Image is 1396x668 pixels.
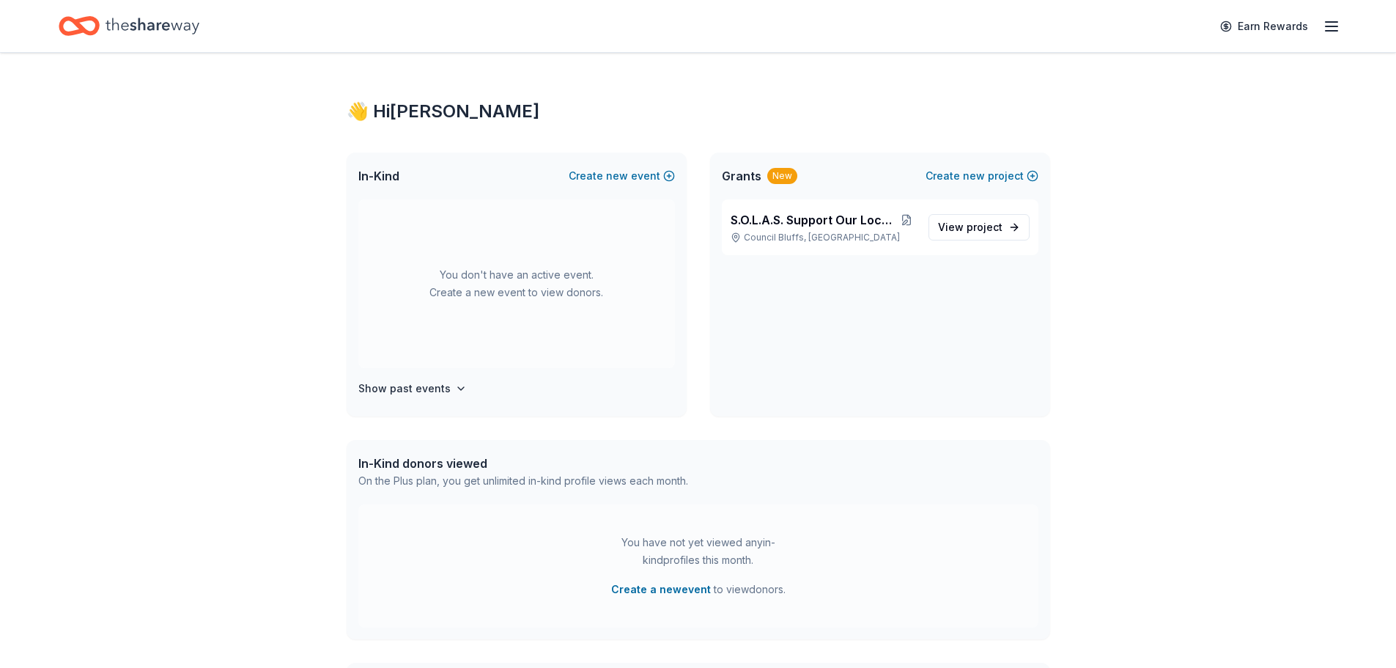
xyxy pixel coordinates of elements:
[358,455,688,472] div: In-Kind donors viewed
[569,167,675,185] button: Createnewevent
[611,581,711,598] button: Create a newevent
[731,232,917,243] p: Council Bluffs, [GEOGRAPHIC_DATA]
[606,167,628,185] span: new
[928,214,1030,241] a: View project
[938,219,1002,236] span: View
[358,380,467,397] button: Show past events
[731,211,897,229] span: S.O.L.A.S. Support Our Local Animal Shelter
[722,167,761,185] span: Grants
[967,221,1002,233] span: project
[347,100,1050,123] div: 👋 Hi [PERSON_NAME]
[1211,13,1317,40] a: Earn Rewards
[767,168,797,184] div: New
[963,167,985,185] span: new
[358,199,675,368] div: You don't have an active event. Create a new event to view donors.
[358,380,451,397] h4: Show past events
[926,167,1038,185] button: Createnewproject
[607,534,790,569] div: You have not yet viewed any in-kind profiles this month.
[611,581,786,598] span: to view donors .
[59,9,199,43] a: Home
[358,472,688,490] div: On the Plus plan, you get unlimited in-kind profile views each month.
[358,167,399,185] span: In-Kind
